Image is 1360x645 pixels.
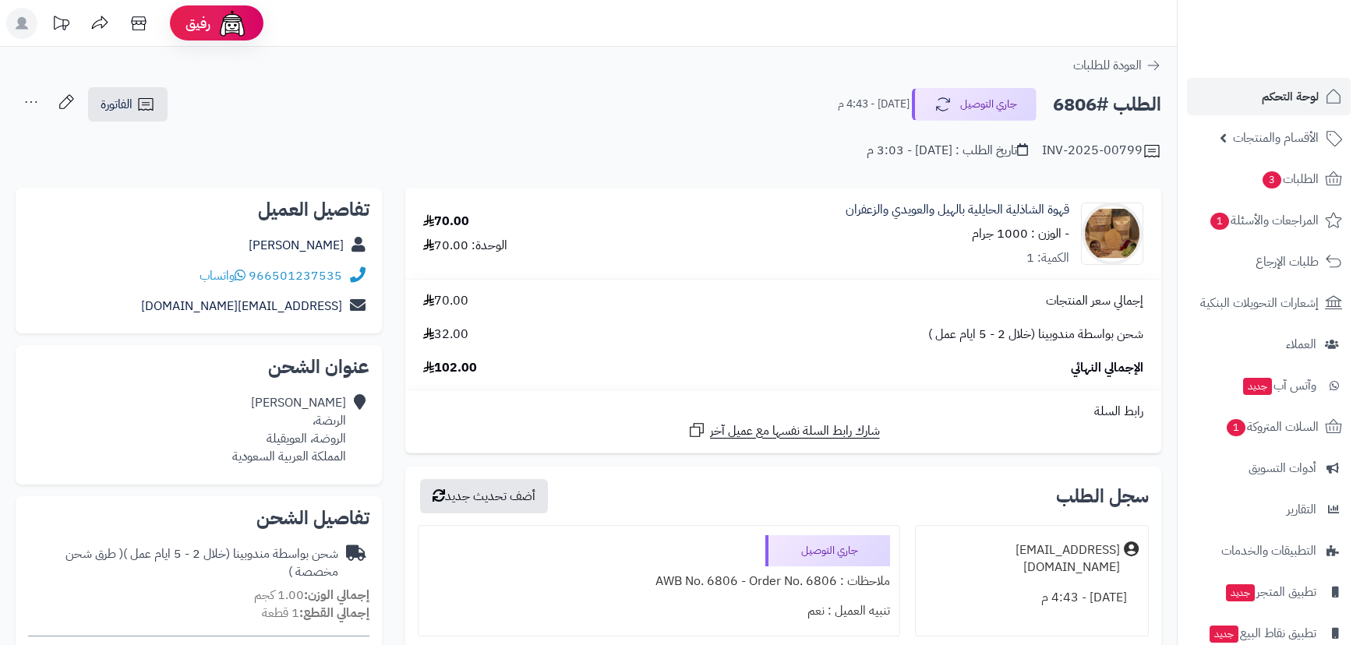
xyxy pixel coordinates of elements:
[262,604,369,622] small: 1 قطعة
[1187,449,1351,487] a: أدوات التسويق
[299,604,369,622] strong: إجمالي القطع:
[423,359,477,377] span: 102.00
[1187,78,1351,115] a: لوحة التحكم
[1046,292,1143,310] span: إجمالي سعر المنتجات
[1187,326,1351,363] a: العملاء
[1071,359,1143,377] span: الإجمالي النهائي
[928,326,1143,344] span: شحن بواسطة مندوبينا (خلال 2 - 5 ايام عمل )
[232,394,346,465] div: [PERSON_NAME] الرىضة، الروضة، العويقيلة المملكة العربية السعودية
[1226,584,1255,601] span: جديد
[1261,168,1319,190] span: الطلبات
[1262,171,1282,189] span: 3
[1187,532,1351,569] a: التطبيقات والخدمات
[912,88,1037,121] button: جاري التوصيل
[41,8,80,43] a: تحديثات المنصة
[304,586,369,604] strong: إجمالي الوزن:
[1187,573,1351,611] a: تطبيق المتجرجديد
[925,541,1120,577] div: [EMAIL_ADDRESS][DOMAIN_NAME]
[1225,416,1319,438] span: السلات المتروكة
[428,566,890,597] div: ملاحظات : AWB No. 6806 - Order No. 6806
[28,509,369,527] h2: تفاصيل الشحن
[249,266,342,285] a: 966501237535
[423,326,468,344] span: 32.00
[1224,581,1316,603] span: تطبيق المتجر
[420,479,548,513] button: أضف تحديث جديد
[1026,249,1069,267] div: الكمية: 1
[710,422,880,440] span: شارك رابط السلة نفسها مع عميل آخر
[428,596,890,626] div: تنبيه العميل : نعم
[1287,499,1316,520] span: التقارير
[141,297,342,315] a: [EMAIL_ADDRESS][DOMAIN_NAME]
[1243,378,1272,395] span: جديد
[65,545,338,581] span: ( طرق شحن مخصصة )
[1187,202,1351,239] a: المراجعات والأسئلة1
[1226,418,1246,437] span: 1
[1187,243,1351,280] a: طلبات الإرجاع
[1242,375,1316,397] span: وآتس آب
[185,14,210,33] span: رفيق
[423,213,469,231] div: 70.00
[1082,203,1143,265] img: 1704009880-WhatsApp%20Image%202023-12-31%20at%209.42.12%20AM%20(1)-90x90.jpeg
[217,8,248,39] img: ai-face.png
[1053,89,1161,121] h2: الطلب #6806
[1187,284,1351,322] a: إشعارات التحويلات البنكية
[1233,127,1319,149] span: الأقسام والمنتجات
[1187,160,1351,198] a: الطلبات3
[1187,367,1351,404] a: وآتس آبجديد
[1042,142,1161,160] div: INV-2025-00799
[687,421,880,440] a: شارك رابط السلة نفسها مع عميل آخر
[254,586,369,604] small: 1.00 كجم
[101,95,132,114] span: الفاتورة
[1208,622,1316,644] span: تطبيق نقاط البيع
[765,535,890,566] div: جاري التوصيل
[423,292,468,310] span: 70.00
[1249,457,1316,479] span: أدوات التسويق
[423,237,507,255] div: الوحدة: 70.00
[1056,487,1149,506] h3: سجل الطلب
[1210,626,1238,643] span: جديد
[412,403,1155,421] div: رابط السلة
[1187,408,1351,446] a: السلات المتروكة1
[28,358,369,376] h2: عنوان الشحن
[1286,333,1316,355] span: العملاء
[28,200,369,219] h2: تفاصيل العميل
[1262,86,1319,107] span: لوحة التحكم
[1200,292,1319,314] span: إشعارات التحويلات البنكية
[1073,56,1142,75] span: العودة للطلبات
[1210,212,1230,231] span: 1
[972,224,1069,243] small: - الوزن : 1000 جرام
[88,87,168,122] a: الفاتورة
[28,545,338,581] div: شحن بواسطة مندوبينا (خلال 2 - 5 ايام عمل )
[1254,13,1345,46] img: logo-2.png
[1209,210,1319,231] span: المراجعات والأسئلة
[249,236,344,255] a: [PERSON_NAME]
[1187,491,1351,528] a: التقارير
[200,266,246,285] a: واتساب
[925,583,1139,613] div: [DATE] - 4:43 م
[1221,540,1316,562] span: التطبيقات والخدمات
[846,201,1069,219] a: قهوة الشاذلية الحايلية بالهيل والعويدي والزعفران
[1073,56,1161,75] a: العودة للطلبات
[1256,251,1319,273] span: طلبات الإرجاع
[867,142,1028,160] div: تاريخ الطلب : [DATE] - 3:03 م
[838,97,910,112] small: [DATE] - 4:43 م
